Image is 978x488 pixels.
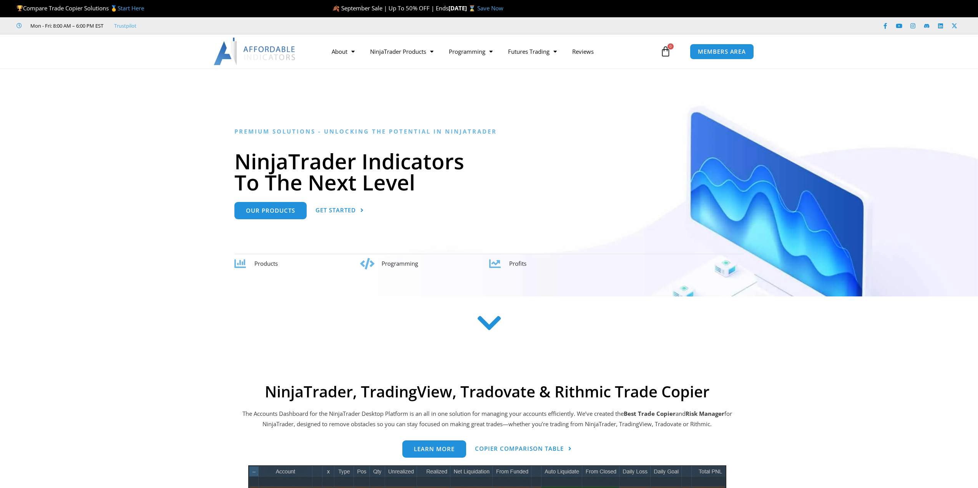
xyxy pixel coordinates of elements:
[362,43,441,60] a: NinjaTrader Products
[382,260,418,267] span: Programming
[234,151,744,193] h1: NinjaTrader Indicators To The Next Level
[234,128,744,135] h6: Premium Solutions - Unlocking the Potential in NinjaTrader
[624,410,676,417] b: Best Trade Copier
[315,202,364,219] a: Get Started
[441,43,500,60] a: Programming
[114,21,136,30] a: Trustpilot
[324,43,658,60] nav: Menu
[246,208,295,213] span: Our Products
[241,409,733,430] p: The Accounts Dashboard for the NinjaTrader Desktop Platform is an all in one solution for managin...
[241,382,733,401] h2: NinjaTrader, TradingView, Tradovate & Rithmic Trade Copier
[448,4,477,12] strong: [DATE] ⌛
[686,410,724,417] strong: Risk Manager
[509,260,526,267] span: Profits
[118,4,144,12] a: Start Here
[565,43,601,60] a: Reviews
[690,44,754,60] a: MEMBERS AREA
[500,43,565,60] a: Futures Trading
[649,40,682,63] a: 0
[414,446,455,452] span: Learn more
[28,21,103,30] span: Mon - Fri: 8:00 AM – 6:00 PM EST
[214,38,296,65] img: LogoAI | Affordable Indicators – NinjaTrader
[17,4,144,12] span: Compare Trade Copier Solutions 🥇
[234,202,307,219] a: Our Products
[402,440,466,458] a: Learn more
[324,43,362,60] a: About
[254,260,278,267] span: Products
[698,49,746,55] span: MEMBERS AREA
[315,207,356,213] span: Get Started
[667,43,674,50] span: 0
[477,4,503,12] a: Save Now
[475,440,572,458] a: Copier Comparison Table
[17,5,23,11] img: 🏆
[475,446,564,452] span: Copier Comparison Table
[332,4,448,12] span: 🍂 September Sale | Up To 50% OFF | Ends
